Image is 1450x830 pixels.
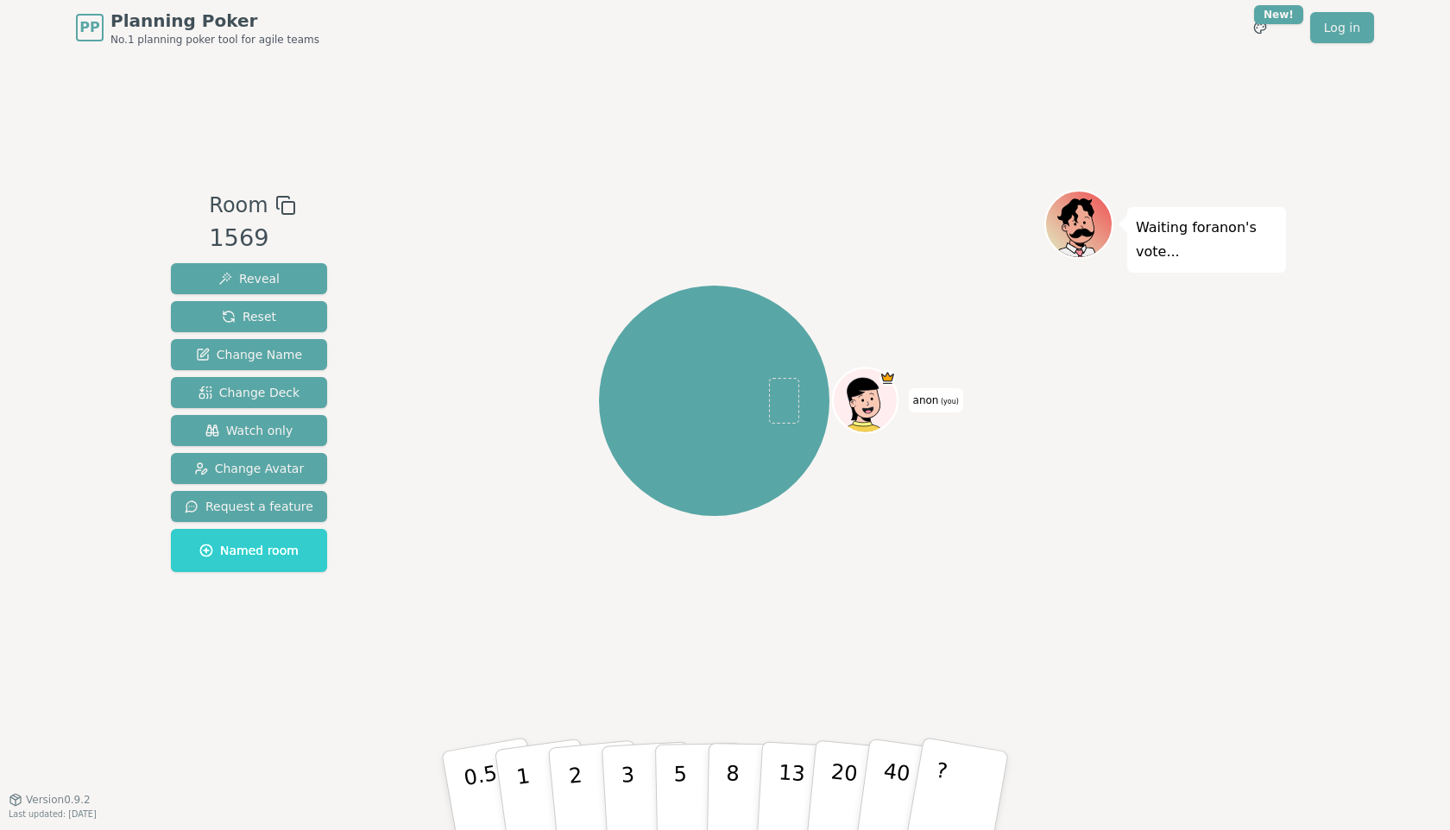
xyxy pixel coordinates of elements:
span: Watch only [205,422,293,439]
span: Room [209,190,268,221]
button: Change Deck [171,377,327,408]
span: PP [79,17,99,38]
span: Change Name [196,346,302,363]
button: Watch only [171,415,327,446]
span: (you) [938,398,959,406]
p: Waiting for anon 's vote... [1136,216,1277,264]
span: Click to change your name [909,388,963,412]
span: Named room [199,542,299,559]
button: Request a feature [171,491,327,522]
div: 1569 [209,221,295,256]
span: No.1 planning poker tool for agile teams [110,33,319,47]
span: Reset [222,308,276,325]
span: Reveal [218,270,280,287]
button: Reset [171,301,327,332]
button: Reveal [171,263,327,294]
span: Change Avatar [194,460,305,477]
span: Planning Poker [110,9,319,33]
button: Version0.9.2 [9,793,91,807]
div: New! [1254,5,1303,24]
button: Change Avatar [171,453,327,484]
a: Log in [1310,12,1374,43]
button: Change Name [171,339,327,370]
a: PPPlanning PokerNo.1 planning poker tool for agile teams [76,9,319,47]
button: New! [1245,12,1276,43]
span: Last updated: [DATE] [9,809,97,819]
span: Change Deck [199,384,299,401]
button: Named room [171,529,327,572]
span: Request a feature [185,498,313,515]
span: anon is the host [879,370,895,387]
span: Version 0.9.2 [26,793,91,807]
button: Click to change your avatar [835,370,896,431]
